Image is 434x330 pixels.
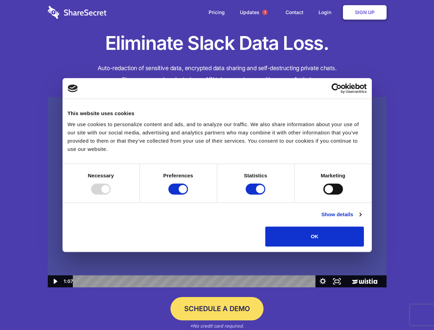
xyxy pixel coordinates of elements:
button: Fullscreen [330,275,344,287]
button: Show settings menu [316,275,330,287]
img: logo [68,85,78,92]
em: *No credit card required. [190,323,244,329]
button: Play Video [48,275,62,287]
a: Wistia Logo -- Learn More [344,275,386,287]
a: Login [312,2,342,23]
div: We use cookies to personalize content and ads, and to analyze our traffic. We also share informat... [68,120,367,153]
div: This website uses cookies [68,109,367,118]
a: Usercentrics Cookiebot - opens in a new window [307,83,367,93]
strong: Necessary [88,173,114,178]
span: 1 [262,10,268,15]
strong: Statistics [244,173,267,178]
strong: Preferences [163,173,193,178]
a: Sign Up [343,5,387,20]
img: Sharesecret [48,97,387,288]
a: Pricing [202,2,232,23]
h1: Eliminate Slack Data Loss. [48,31,387,56]
strong: Marketing [321,173,345,178]
img: logo-wordmark-white-trans-d4663122ce5f474addd5e946df7df03e33cb6a1c49d2221995e7729f52c070b2.svg [48,6,107,19]
button: OK [265,227,364,246]
div: Playbar [78,275,312,287]
a: Show details [321,210,361,219]
a: Schedule a Demo [170,297,264,320]
h4: Auto-redaction of sensitive data, encrypted data sharing and self-destructing private chats. Shar... [48,63,387,85]
a: Contact [279,2,310,23]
